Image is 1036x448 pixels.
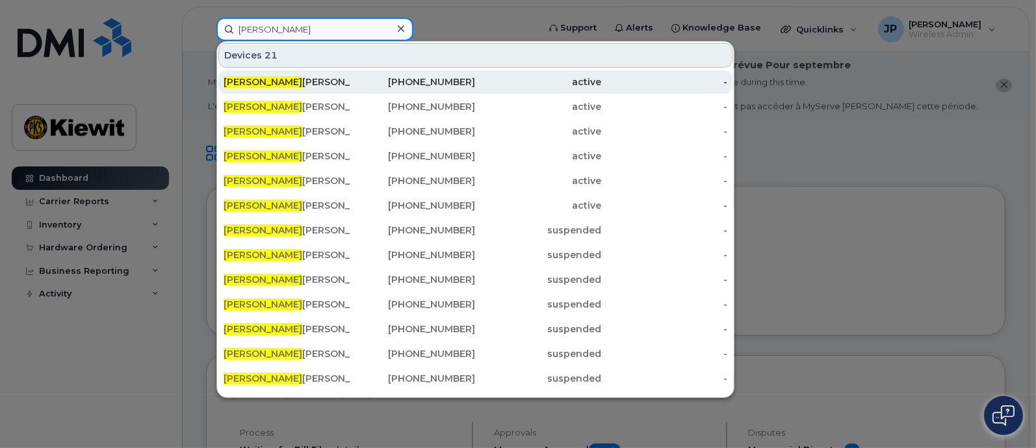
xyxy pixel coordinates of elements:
[224,249,302,261] span: [PERSON_NAME]
[265,49,278,62] span: 21
[224,200,302,211] span: [PERSON_NAME]
[601,298,727,311] div: -
[476,224,602,237] div: suspended
[350,273,476,286] div: [PHONE_NUMBER]
[224,199,350,212] div: [PERSON_NAME]
[224,75,350,88] div: [PERSON_NAME]
[350,75,476,88] div: [PHONE_NUMBER]
[224,248,350,261] div: [PERSON_NAME]
[601,125,727,138] div: -
[224,125,350,138] div: [PERSON_NAME]
[224,298,302,310] span: [PERSON_NAME]
[224,174,350,187] div: [PERSON_NAME]
[601,199,727,212] div: -
[350,125,476,138] div: [PHONE_NUMBER]
[476,298,602,311] div: suspended
[218,268,732,291] a: [PERSON_NAME][PERSON_NAME][PHONE_NUMBER]suspended-
[224,224,302,236] span: [PERSON_NAME]
[224,273,350,286] div: [PERSON_NAME]
[218,43,732,68] div: Devices
[476,248,602,261] div: suspended
[601,150,727,163] div: -
[224,150,350,163] div: [PERSON_NAME]
[218,317,732,341] a: [PERSON_NAME][PERSON_NAME][PHONE_NUMBER]suspended-
[224,347,350,360] div: [PERSON_NAME]
[350,248,476,261] div: [PHONE_NUMBER]
[224,274,302,285] span: [PERSON_NAME]
[224,372,350,385] div: [PERSON_NAME]
[218,243,732,267] a: [PERSON_NAME][PERSON_NAME][PHONE_NUMBER]suspended-
[224,348,302,360] span: [PERSON_NAME]
[350,397,476,410] div: [PHONE_NUMBER]
[218,144,732,168] a: [PERSON_NAME][PERSON_NAME][PHONE_NUMBER]active-
[476,125,602,138] div: active
[476,397,602,410] div: suspended
[350,174,476,187] div: [PHONE_NUMBER]
[350,150,476,163] div: [PHONE_NUMBER]
[476,150,602,163] div: active
[601,174,727,187] div: -
[476,347,602,360] div: suspended
[218,194,732,217] a: [PERSON_NAME][PERSON_NAME][PHONE_NUMBER]active-
[476,372,602,385] div: suspended
[218,120,732,143] a: [PERSON_NAME][PERSON_NAME][PHONE_NUMBER]active-
[224,76,302,88] span: [PERSON_NAME]
[476,75,602,88] div: active
[224,397,350,410] div: [PERSON_NAME]
[476,323,602,336] div: suspended
[350,224,476,237] div: [PHONE_NUMBER]
[992,405,1015,426] img: Open chat
[601,273,727,286] div: -
[350,199,476,212] div: [PHONE_NUMBER]
[601,347,727,360] div: -
[218,293,732,316] a: [PERSON_NAME][PERSON_NAME][PHONE_NUMBER]suspended-
[601,100,727,113] div: -
[224,298,350,311] div: [PERSON_NAME]
[218,70,732,94] a: [PERSON_NAME][PERSON_NAME][PHONE_NUMBER]active-
[350,100,476,113] div: [PHONE_NUMBER]
[350,323,476,336] div: [PHONE_NUMBER]
[601,397,727,410] div: -
[218,95,732,118] a: [PERSON_NAME][PERSON_NAME][PHONE_NUMBER]active-
[350,372,476,385] div: [PHONE_NUMBER]
[224,125,302,137] span: [PERSON_NAME]
[601,75,727,88] div: -
[218,218,732,242] a: [PERSON_NAME][PERSON_NAME][PHONE_NUMBER]suspended-
[601,224,727,237] div: -
[476,199,602,212] div: active
[601,248,727,261] div: -
[601,323,727,336] div: -
[224,100,350,113] div: [PERSON_NAME]
[601,372,727,385] div: -
[224,323,302,335] span: [PERSON_NAME]
[476,174,602,187] div: active
[224,101,302,112] span: [PERSON_NAME]
[218,367,732,390] a: [PERSON_NAME][PERSON_NAME][PHONE_NUMBER]suspended-
[218,169,732,192] a: [PERSON_NAME][PERSON_NAME][PHONE_NUMBER]active-
[224,373,302,384] span: [PERSON_NAME]
[224,323,350,336] div: [PERSON_NAME]
[350,298,476,311] div: [PHONE_NUMBER]
[218,342,732,365] a: [PERSON_NAME][PERSON_NAME][PHONE_NUMBER]suspended-
[350,347,476,360] div: [PHONE_NUMBER]
[218,391,732,415] a: [PERSON_NAME][PERSON_NAME][PHONE_NUMBER]suspended-
[476,273,602,286] div: suspended
[224,224,350,237] div: [PERSON_NAME]
[224,150,302,162] span: [PERSON_NAME]
[476,100,602,113] div: active
[224,175,302,187] span: [PERSON_NAME]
